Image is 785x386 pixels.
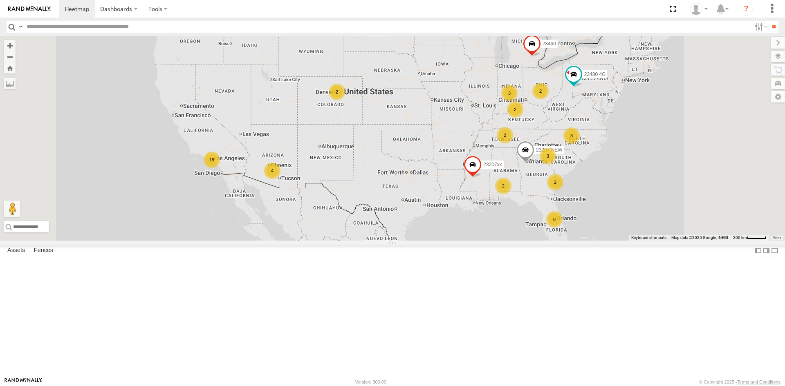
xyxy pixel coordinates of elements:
[733,235,747,240] span: 200 km
[501,85,518,101] div: 3
[773,236,781,239] a: Terms (opens in new tab)
[4,62,16,74] button: Zoom Home
[4,78,16,89] label: Measure
[771,245,779,257] label: Hide Summary Table
[8,6,51,12] img: rand-logo.svg
[355,379,386,384] div: Version: 306.00
[483,162,502,167] span: 23207xx
[731,235,769,241] button: Map Scale: 200 km per 43 pixels
[687,3,711,15] div: Sardor Khadjimedov
[264,163,280,179] div: 4
[536,147,563,153] span: 23207 NEW
[204,152,220,168] div: 19
[671,235,728,240] span: Map data ©2025 Google, INEGI
[563,127,580,144] div: 3
[4,201,20,217] button: Drag Pegman onto the map to open Street View
[30,245,57,257] label: Fences
[540,148,556,164] div: 3
[532,83,549,99] div: 2
[740,2,753,16] i: ?
[17,21,24,33] label: Search Query
[3,245,29,257] label: Assets
[329,84,345,100] div: 2
[771,91,785,103] label: Map Settings
[762,245,770,257] label: Dock Summary Table to the Right
[699,379,781,384] div: © Copyright 2025 -
[497,127,513,143] div: 2
[4,378,42,386] a: Visit our Website
[751,21,769,33] label: Search Filter Options
[507,101,523,118] div: 2
[4,51,16,62] button: Zoom out
[547,174,563,190] div: 2
[543,41,556,47] span: 23460
[737,379,781,384] a: Terms and Conditions
[4,40,16,51] button: Zoom in
[584,71,606,77] span: 23480 4G
[631,235,666,241] button: Keyboard shortcuts
[546,211,563,228] div: 6
[495,178,511,194] div: 2
[754,245,762,257] label: Dock Summary Table to the Left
